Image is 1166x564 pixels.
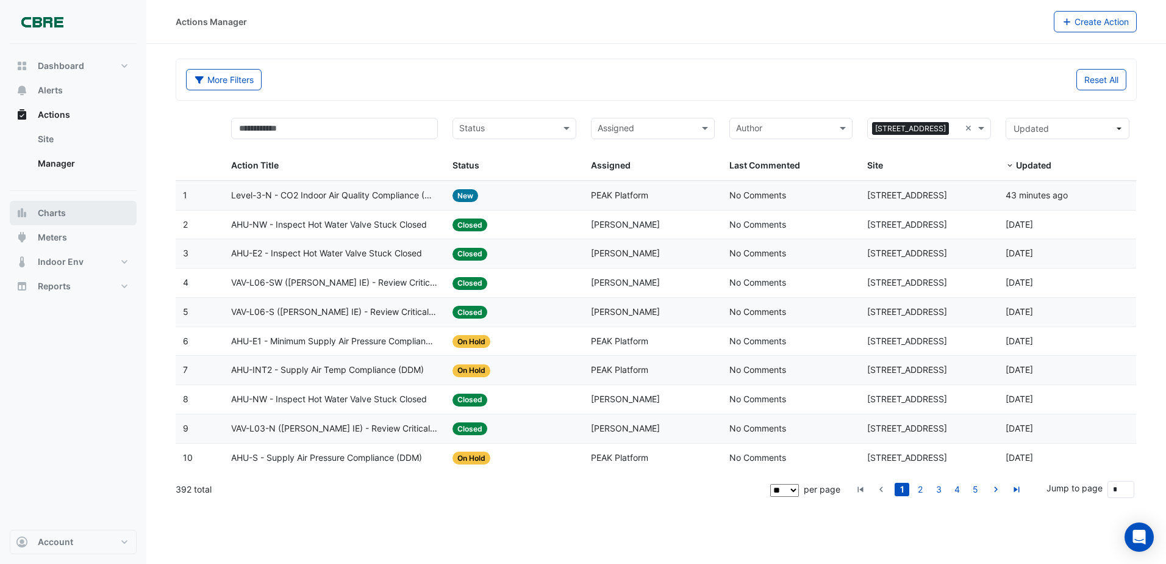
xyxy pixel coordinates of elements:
[729,160,800,170] span: Last Commented
[1009,483,1024,496] a: go to last page
[452,189,478,202] span: New
[452,306,487,319] span: Closed
[591,423,660,433] span: [PERSON_NAME]
[16,60,28,72] app-icon: Dashboard
[10,530,137,554] button: Account
[1006,452,1033,463] span: 2025-08-05T13:52:14.800
[452,452,490,465] span: On Hold
[853,483,868,496] a: go to first page
[1006,190,1068,200] span: 2025-08-12T12:15:19.192
[591,248,660,258] span: [PERSON_NAME]
[231,334,438,349] span: AHU-E1 - Minimum Supply Air Pressure Compliance (DDM)
[1125,522,1154,552] div: Open Intercom Messenger
[591,306,660,317] span: [PERSON_NAME]
[38,536,73,548] span: Account
[591,160,631,170] span: Assigned
[591,364,648,375] span: PEAK Platform
[867,190,947,200] span: [STREET_ADDRESS]
[965,121,975,136] span: Clear
[452,394,487,407] span: Closed
[452,335,490,348] span: On Hold
[183,190,187,200] span: 1
[729,219,786,230] span: No Comments
[729,364,786,375] span: No Comments
[1006,336,1033,346] span: 2025-08-06T12:42:40.923
[867,219,947,230] span: [STREET_ADDRESS]
[929,483,948,496] li: page 3
[183,336,188,346] span: 6
[729,336,786,346] span: No Comments
[10,78,137,103] button: Alerts
[452,422,487,435] span: Closed
[452,160,479,170] span: Status
[231,422,438,436] span: VAV-L03-N ([PERSON_NAME] IE) - Review Critical Sensor Outside Range
[874,483,889,496] a: go to previous page
[867,336,947,346] span: [STREET_ADDRESS]
[183,306,188,317] span: 5
[231,276,438,290] span: VAV-L06-SW ([PERSON_NAME] IE) - Review Critical Sensor Outside Range
[729,452,786,463] span: No Comments
[1006,364,1033,375] span: 2025-08-06T12:42:27.980
[1006,219,1033,230] span: 2025-08-08T10:01:25.703
[729,423,786,433] span: No Comments
[231,189,438,203] span: Level-3-N - CO2 Indoor Air Quality Compliance (DDM)
[1006,423,1033,433] span: 2025-08-06T09:21:15.682
[931,483,946,496] a: 3
[231,160,279,170] span: Action Title
[183,248,188,258] span: 3
[729,394,786,404] span: No Comments
[867,423,947,433] span: [STREET_ADDRESS]
[28,127,137,151] a: Site
[38,109,70,121] span: Actions
[1054,11,1137,32] button: Create Action
[16,256,28,268] app-icon: Indoor Env
[231,247,422,261] span: AHU-E2 - Inspect Hot Water Valve Stuck Closed
[38,256,84,268] span: Indoor Env
[183,277,188,287] span: 4
[591,190,648,200] span: PEAK Platform
[176,15,247,28] div: Actions Manager
[10,54,137,78] button: Dashboard
[16,109,28,121] app-icon: Actions
[1076,69,1126,90] button: Reset All
[452,219,487,231] span: Closed
[893,483,911,496] li: page 1
[1014,123,1049,134] span: Updated
[10,127,137,181] div: Actions
[16,231,28,244] app-icon: Meters
[895,483,909,496] a: 1
[452,248,487,261] span: Closed
[183,394,188,404] span: 8
[989,483,1003,496] a: go to next page
[1006,277,1033,287] span: 2025-08-08T10:01:20.144
[867,160,883,170] span: Site
[38,280,71,292] span: Reports
[1006,248,1033,258] span: 2025-08-08T10:01:22.808
[16,207,28,219] app-icon: Charts
[38,207,66,219] span: Charts
[183,452,193,463] span: 10
[1046,482,1103,494] label: Jump to page
[867,277,947,287] span: [STREET_ADDRESS]
[1006,118,1129,139] button: Updated
[591,394,660,404] span: [PERSON_NAME]
[10,225,137,250] button: Meters
[591,219,660,230] span: [PERSON_NAME]
[913,483,928,496] a: 2
[38,60,84,72] span: Dashboard
[38,84,63,96] span: Alerts
[911,483,929,496] li: page 2
[15,10,70,34] img: Company Logo
[867,248,947,258] span: [STREET_ADDRESS]
[729,248,786,258] span: No Comments
[10,201,137,225] button: Charts
[10,250,137,274] button: Indoor Env
[16,84,28,96] app-icon: Alerts
[176,474,768,505] div: 392 total
[231,305,438,319] span: VAV-L06-S ([PERSON_NAME] IE) - Review Critical Sensor Outside Range
[872,122,949,136] span: [STREET_ADDRESS]
[591,277,660,287] span: [PERSON_NAME]
[1006,394,1033,404] span: 2025-08-06T09:21:18.864
[804,484,840,494] span: per page
[183,219,188,230] span: 2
